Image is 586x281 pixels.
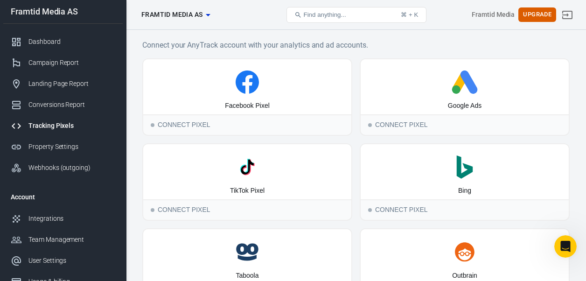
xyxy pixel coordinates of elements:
[3,136,123,157] a: Property Settings
[554,235,577,258] iframe: Intercom live chat
[28,121,115,131] div: Tracking Pixels
[3,157,123,178] a: Webhooks (outgoing)
[3,7,123,16] div: Framtid Media AS
[236,271,258,281] div: Taboola
[28,100,115,110] div: Conversions Report
[142,143,352,221] button: TikTok PixelConnect PixelConnect Pixel
[3,208,123,229] a: Integrations
[472,10,515,20] div: Account id: eGE9eLxv
[225,101,270,111] div: Facebook Pixel
[28,256,115,266] div: User Settings
[368,123,372,127] span: Connect Pixel
[143,114,351,135] div: Connect Pixel
[28,142,115,152] div: Property Settings
[151,123,154,127] span: Connect Pixel
[368,208,372,212] span: Connect Pixel
[458,186,471,196] div: Bing
[518,7,556,22] button: Upgrade
[401,11,418,18] div: ⌘ + K
[3,186,123,208] li: Account
[28,58,115,68] div: Campaign Report
[230,186,265,196] div: TikTok Pixel
[3,52,123,73] a: Campaign Report
[151,208,154,212] span: Connect Pixel
[3,250,123,271] a: User Settings
[361,114,569,135] div: Connect Pixel
[28,214,115,224] div: Integrations
[28,37,115,47] div: Dashboard
[28,79,115,89] div: Landing Page Report
[142,58,352,136] button: Facebook PixelConnect PixelConnect Pixel
[143,199,351,220] div: Connect Pixel
[360,58,570,136] button: Google AdsConnect PixelConnect Pixel
[28,163,115,173] div: Webhooks (outgoing)
[3,115,123,136] a: Tracking Pixels
[141,9,202,21] span: Framtid Media AS
[304,11,346,18] span: Find anything...
[3,94,123,115] a: Conversions Report
[360,143,570,221] button: BingConnect PixelConnect Pixel
[3,31,123,52] a: Dashboard
[28,235,115,245] div: Team Management
[3,73,123,94] a: Landing Page Report
[3,229,123,250] a: Team Management
[142,39,570,51] h6: Connect your AnyTrack account with your analytics and ad accounts.
[138,6,214,23] button: Framtid Media AS
[448,101,481,111] div: Google Ads
[286,7,426,23] button: Find anything...⌘ + K
[452,271,477,281] div: Outbrain
[556,4,579,26] a: Sign out
[361,199,569,220] div: Connect Pixel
